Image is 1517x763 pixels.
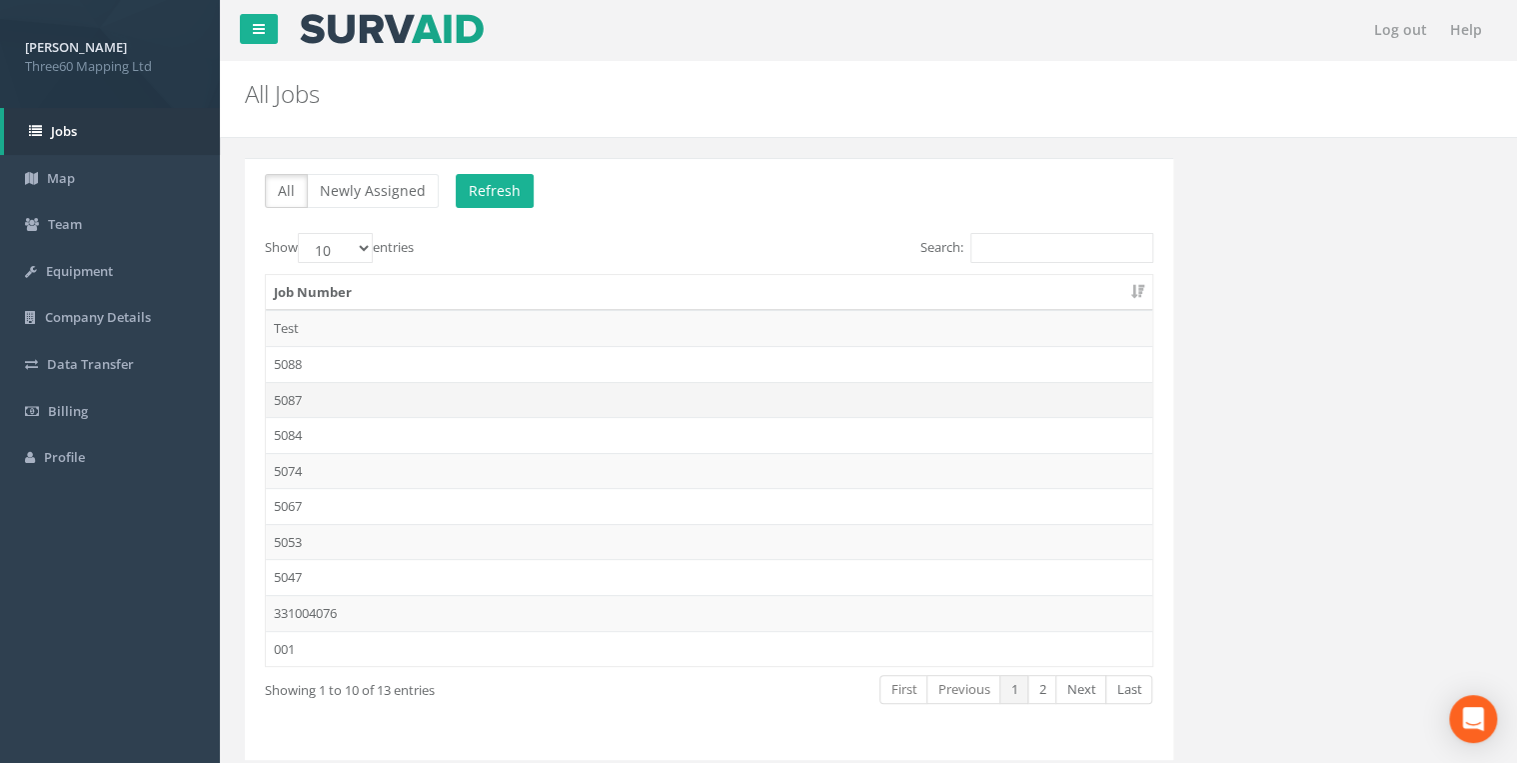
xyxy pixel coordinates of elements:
span: Profile [44,448,85,466]
a: First [879,675,927,704]
button: All [265,174,308,208]
td: Test [266,310,1152,346]
td: 5047 [266,559,1152,595]
a: 2 [1027,675,1056,704]
div: Open Intercom Messenger [1449,695,1497,743]
h2: All Jobs [245,81,1279,107]
label: Search: [920,233,1153,263]
td: 5087 [266,382,1152,418]
select: Showentries [298,233,373,263]
button: Refresh [456,174,534,208]
th: Job Number: activate to sort column ascending [266,275,1152,311]
div: Showing 1 to 10 of 13 entries [265,673,618,700]
span: Company Details [45,308,151,326]
strong: [PERSON_NAME] [25,38,127,56]
a: Jobs [4,108,220,155]
label: Show entries [265,233,414,263]
input: Search: [970,233,1153,263]
span: Three60 Mapping Ltd [25,57,195,76]
a: 1 [999,675,1028,704]
span: Team [48,215,82,233]
span: Jobs [51,122,77,140]
a: Next [1055,675,1106,704]
span: Billing [48,402,88,420]
span: Map [47,169,75,187]
a: Last [1105,675,1152,704]
td: 5084 [266,417,1152,453]
a: [PERSON_NAME] Three60 Mapping Ltd [25,33,195,75]
a: Previous [926,675,1000,704]
td: 5088 [266,346,1152,382]
td: 001 [266,631,1152,667]
td: 5067 [266,488,1152,524]
span: Data Transfer [47,355,134,373]
td: 5053 [266,524,1152,560]
button: Newly Assigned [307,174,439,208]
td: 331004076 [266,595,1152,631]
span: Equipment [46,262,113,280]
td: 5074 [266,453,1152,489]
